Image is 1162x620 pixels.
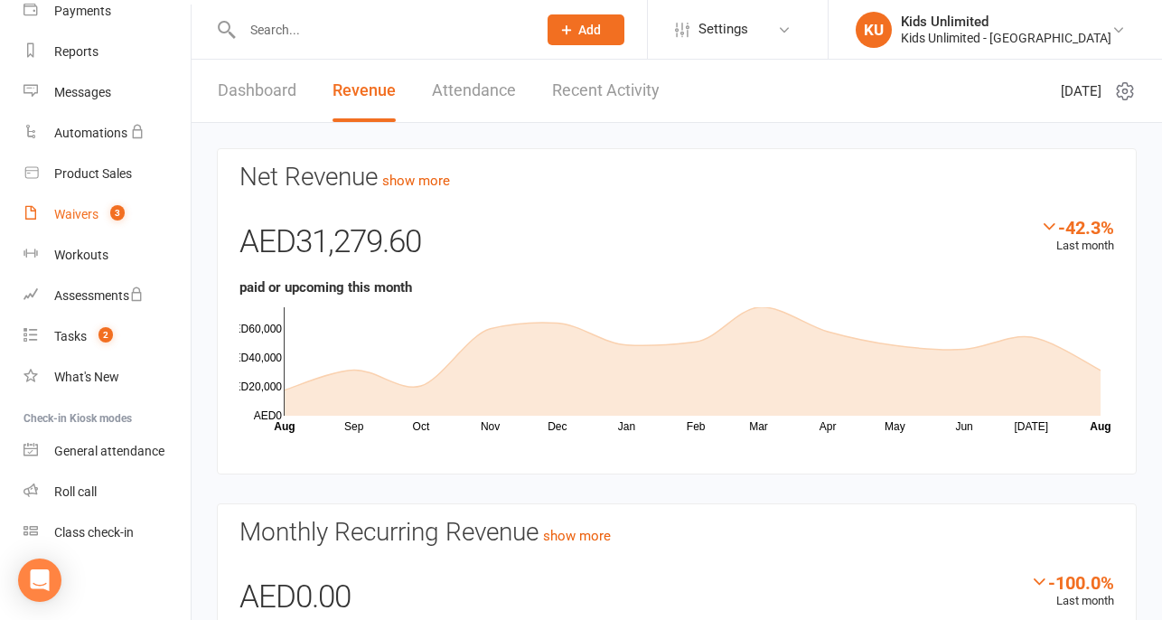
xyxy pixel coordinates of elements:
[856,12,892,48] div: KU
[23,113,191,154] a: Automations
[23,235,191,276] a: Workouts
[901,30,1111,46] div: Kids Unlimited - [GEOGRAPHIC_DATA]
[54,484,97,499] div: Roll call
[432,60,516,122] a: Attendance
[23,72,191,113] a: Messages
[579,23,602,37] span: Add
[110,205,125,221] span: 3
[54,207,98,221] div: Waivers
[1030,572,1114,611] div: Last month
[54,444,164,458] div: General attendance
[54,126,127,140] div: Automations
[98,327,113,343] span: 2
[543,528,611,544] a: show more
[552,60,660,122] a: Recent Activity
[54,4,111,18] div: Payments
[23,512,191,553] a: Class kiosk mode
[239,164,1114,192] h3: Net Revenue
[698,9,748,50] span: Settings
[548,14,624,45] button: Add
[218,60,296,122] a: Dashboard
[23,154,191,194] a: Product Sales
[23,316,191,357] a: Tasks 2
[54,329,87,343] div: Tasks
[54,525,134,540] div: Class check-in
[18,559,61,602] div: Open Intercom Messenger
[23,431,191,472] a: General attendance kiosk mode
[54,370,119,384] div: What's New
[23,32,191,72] a: Reports
[239,217,1114,277] div: AED31,279.60
[1030,572,1114,592] div: -100.0%
[333,60,396,122] a: Revenue
[54,166,132,181] div: Product Sales
[901,14,1111,30] div: Kids Unlimited
[54,288,144,303] div: Assessments
[1061,80,1101,102] span: [DATE]
[54,248,108,262] div: Workouts
[239,279,412,296] strong: paid or upcoming this month
[54,85,111,99] div: Messages
[23,357,191,398] a: What's New
[237,17,524,42] input: Search...
[239,519,1114,547] h3: Monthly Recurring Revenue
[54,44,98,59] div: Reports
[23,276,191,316] a: Assessments
[382,173,450,189] a: show more
[23,194,191,235] a: Waivers 3
[1040,217,1114,237] div: -42.3%
[23,472,191,512] a: Roll call
[1040,217,1114,256] div: Last month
